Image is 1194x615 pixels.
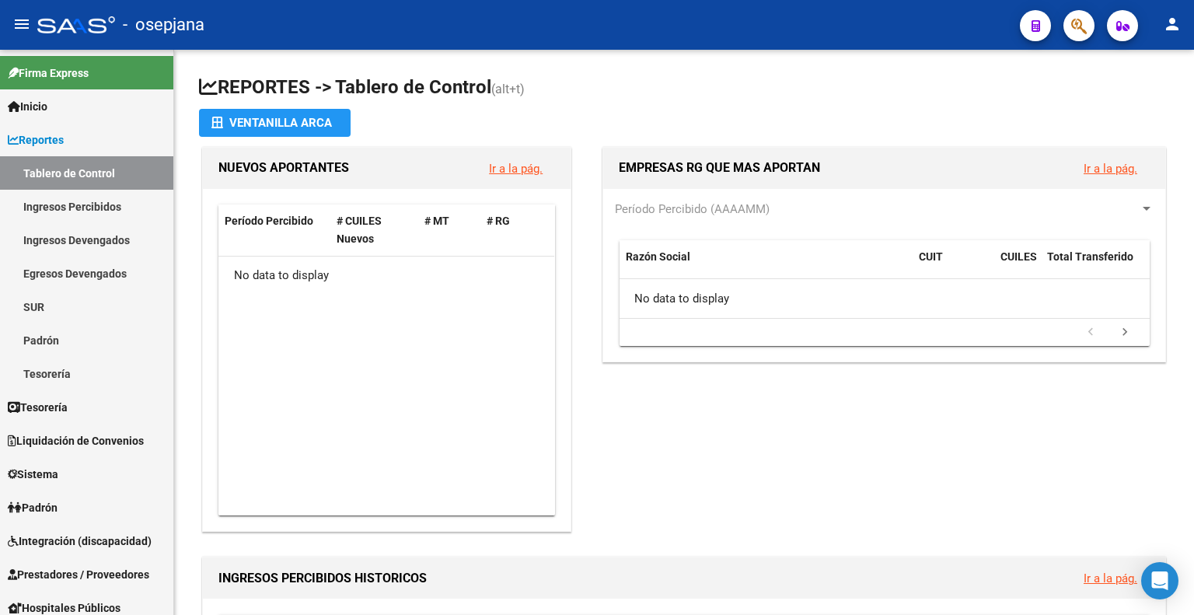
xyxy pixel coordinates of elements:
[913,240,994,292] datatable-header-cell: CUIT
[994,240,1041,292] datatable-header-cell: CUILES
[477,154,555,183] button: Ir a la pág.
[480,204,543,256] datatable-header-cell: # RG
[8,65,89,82] span: Firma Express
[1163,15,1182,33] mat-icon: person
[919,250,943,263] span: CUIT
[330,204,419,256] datatable-header-cell: # CUILES Nuevos
[8,566,149,583] span: Prestadores / Proveedores
[619,160,820,175] span: EMPRESAS RG QUE MAS APORTAN
[199,75,1169,102] h1: REPORTES -> Tablero de Control
[1071,564,1150,592] button: Ir a la pág.
[1141,562,1178,599] div: Open Intercom Messenger
[1047,250,1133,263] span: Total Transferido
[8,399,68,416] span: Tesorería
[211,109,338,137] div: Ventanilla ARCA
[218,160,349,175] span: NUEVOS APORTANTES
[626,250,690,263] span: Razón Social
[199,109,351,137] button: Ventanilla ARCA
[1000,250,1037,263] span: CUILES
[8,533,152,550] span: Integración (discapacidad)
[1084,571,1137,585] a: Ir a la pág.
[491,82,525,96] span: (alt+t)
[218,257,554,295] div: No data to display
[225,215,313,227] span: Período Percibido
[8,499,58,516] span: Padrón
[1110,324,1140,341] a: go to next page
[620,279,1150,318] div: No data to display
[8,98,47,115] span: Inicio
[489,162,543,176] a: Ir a la pág.
[1041,240,1150,292] datatable-header-cell: Total Transferido
[8,432,144,449] span: Liquidación de Convenios
[487,215,510,227] span: # RG
[1084,162,1137,176] a: Ir a la pág.
[424,215,449,227] span: # MT
[8,131,64,149] span: Reportes
[1071,154,1150,183] button: Ir a la pág.
[615,202,770,216] span: Período Percibido (AAAAMM)
[418,204,480,256] datatable-header-cell: # MT
[8,466,58,483] span: Sistema
[123,8,204,42] span: - osepjana
[620,240,913,292] datatable-header-cell: Razón Social
[218,204,330,256] datatable-header-cell: Período Percibido
[12,15,31,33] mat-icon: menu
[218,571,427,585] span: INGRESOS PERCIBIDOS HISTORICOS
[1076,324,1105,341] a: go to previous page
[337,215,382,245] span: # CUILES Nuevos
